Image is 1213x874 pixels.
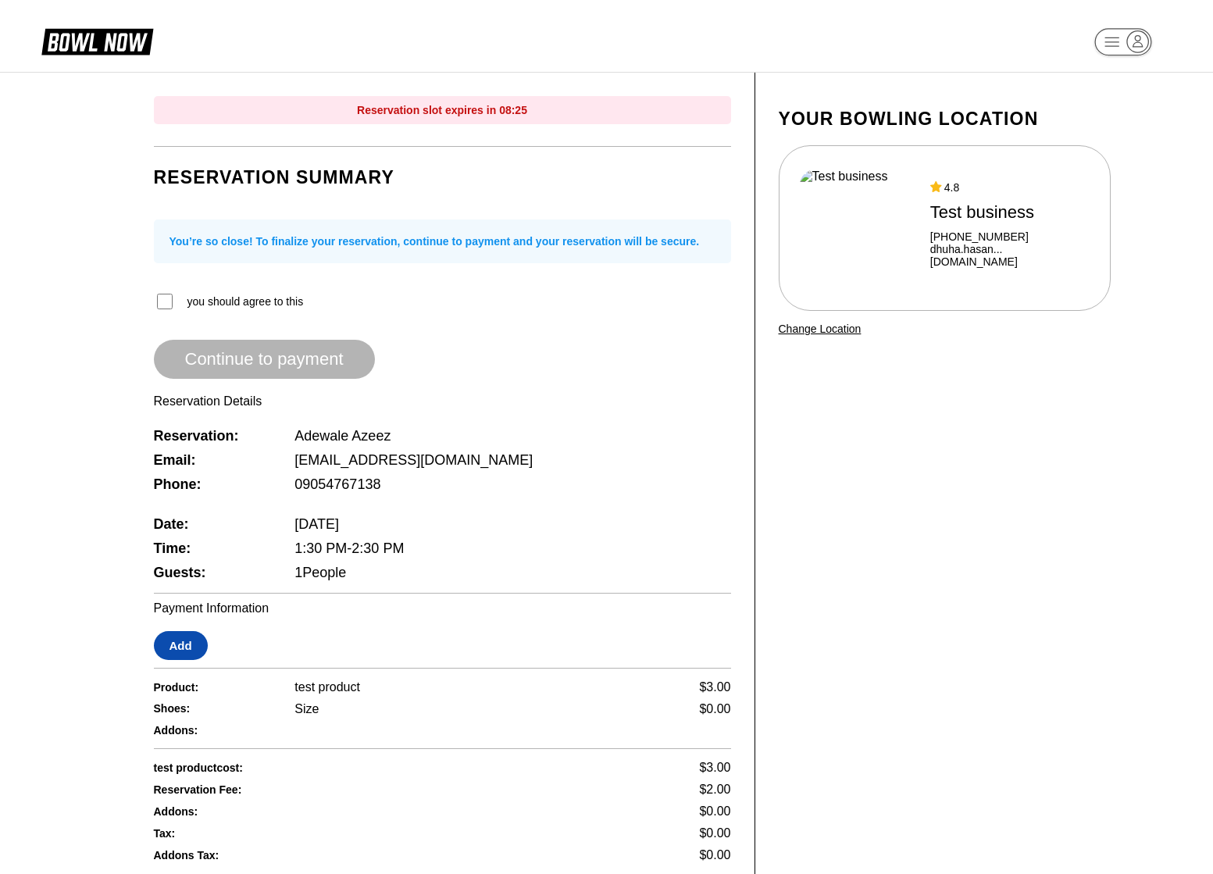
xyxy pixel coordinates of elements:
span: $0.00 [699,826,730,840]
div: Reservation Details [154,394,731,408]
span: Product: [154,681,269,694]
div: Payment Information [154,601,731,615]
span: $2.00 [699,783,730,797]
span: 1 People [294,565,346,581]
span: test product cost: [154,762,443,774]
span: Addons Tax: [154,849,269,862]
h1: Reservation Summary [154,166,731,188]
span: Adewale Azeez [294,428,391,444]
div: [PHONE_NUMBER] [930,230,1090,243]
span: $3.00 [699,761,730,775]
span: $0.00 [699,804,730,819]
a: Change Location [779,323,862,335]
div: Reservation slot expires in 08:25 [154,96,731,124]
h1: Your bowling location [779,108,1111,130]
span: Reservation Fee: [154,783,443,796]
div: Size [294,702,319,716]
span: Reservation: [154,428,269,444]
button: Add [154,631,208,660]
span: Tax: [154,827,269,840]
div: $0.00 [699,702,730,716]
div: You’re so close! To finalize your reservation, continue to payment and your reservation will be s... [154,219,731,263]
span: $3.00 [699,680,730,694]
span: Date: [154,516,269,533]
span: Shoes: [154,702,269,715]
span: Phone: [154,476,269,493]
span: Addons: [154,724,269,737]
div: Test business [930,202,1090,223]
span: 1:30 PM - 2:30 PM [294,540,404,557]
span: [DATE] [294,516,339,533]
span: Time: [154,540,269,557]
img: Test business [800,169,916,287]
span: Email: [154,452,269,469]
span: Guests: [154,565,269,581]
span: test product [294,680,360,694]
span: you should agree to this [187,295,304,308]
span: Addons: [154,805,269,818]
a: dhuha.hasan...[DOMAIN_NAME] [930,243,1090,268]
span: 09054767138 [294,476,380,493]
span: $0.00 [699,848,730,862]
div: 4.8 [930,181,1090,194]
span: [EMAIL_ADDRESS][DOMAIN_NAME] [294,452,533,469]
